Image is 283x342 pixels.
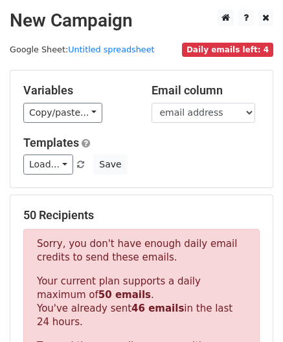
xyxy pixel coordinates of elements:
strong: 50 emails [98,289,151,301]
p: Sorry, you don't have enough daily email credits to send these emails. [37,237,246,264]
p: Your current plan supports a daily maximum of . You've already sent in the last 24 hours. [37,275,246,329]
a: Templates [23,136,79,149]
h2: New Campaign [10,10,273,32]
a: Load... [23,155,73,175]
a: Untitled spreadsheet [68,45,154,54]
small: Google Sheet: [10,45,155,54]
span: Daily emails left: 4 [182,43,273,57]
h5: 50 Recipients [23,208,260,222]
a: Daily emails left: 4 [182,45,273,54]
h5: Email column [152,83,260,98]
a: Copy/paste... [23,103,102,123]
strong: 46 emails [131,303,184,314]
h5: Variables [23,83,132,98]
button: Save [93,155,127,175]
